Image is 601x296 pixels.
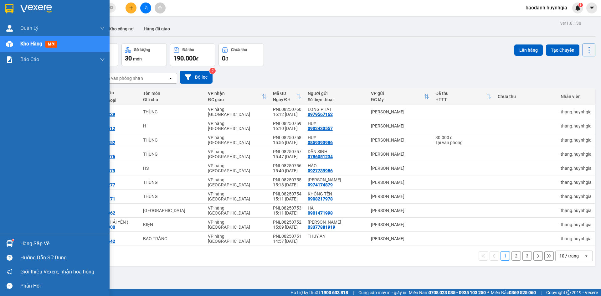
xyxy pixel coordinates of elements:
[308,182,333,187] div: 0974174879
[222,55,225,62] span: 0
[308,196,333,201] div: 0908217978
[308,168,333,173] div: 0927739986
[129,6,133,10] span: plus
[6,41,13,47] img: warehouse-icon
[561,194,592,199] div: thang.huynhgia
[20,268,94,276] span: Giới thiệu Vexere, nhận hoa hồng
[104,21,139,36] button: Kho công nợ
[273,149,301,154] div: PNL08250757
[561,222,592,227] div: thang.huynhgia
[7,283,13,289] span: message
[208,121,266,131] div: VP hàng [GEOGRAPHIC_DATA]
[589,5,595,11] span: caret-down
[208,97,261,102] div: ĐC giao
[584,253,589,258] svg: open
[140,3,151,13] button: file-add
[273,234,301,239] div: PNL08250751
[511,251,521,261] button: 2
[110,6,113,9] span: close-circle
[371,138,429,143] div: [PERSON_NAME]
[110,5,113,11] span: close-circle
[273,126,301,131] div: 16:10 [DATE]
[208,107,266,117] div: VP hàng [GEOGRAPHIC_DATA]
[273,140,301,145] div: 15:56 [DATE]
[133,56,142,61] span: món
[273,91,296,96] div: Mã GD
[561,138,592,143] div: thang.huynhgia
[308,121,365,126] div: HUY
[353,289,354,296] span: |
[143,152,202,157] div: THÙNG
[273,191,301,196] div: PNL08250754
[371,91,424,96] div: VP gửi
[208,220,266,230] div: VP hàng [GEOGRAPHIC_DATA]
[170,44,215,66] button: Đã thu190.000đ
[20,24,39,32] span: Quản Lý
[561,236,592,241] div: thang.huynhgia
[100,75,143,81] div: Chọn văn phòng nhận
[561,152,592,157] div: thang.huynhgia
[208,135,266,145] div: VP hàng [GEOGRAPHIC_DATA]
[90,205,137,210] div: HUY
[308,205,365,210] div: HÀ
[409,289,486,296] span: Miền Nam
[371,152,429,157] div: [PERSON_NAME]
[371,166,429,171] div: [PERSON_NAME]
[273,239,301,244] div: 14:57 [DATE]
[273,107,301,112] div: PNL08250760
[435,135,491,140] div: 30.000 đ
[290,289,348,296] span: Hỗ trợ kỹ thuật:
[143,236,202,241] div: BAO TRẮNG
[208,191,266,201] div: VP hàng [GEOGRAPHIC_DATA]
[205,88,270,105] th: Toggle SortBy
[308,112,333,117] div: 0979567162
[6,25,13,32] img: warehouse-icon
[100,57,105,62] span: down
[121,44,167,66] button: Số lượng30món
[371,180,429,185] div: [PERSON_NAME]
[308,210,333,216] div: 0901471998
[358,289,407,296] span: Cung cấp máy in - giấy in:
[143,6,148,10] span: file-add
[308,91,365,96] div: Người gửi
[6,240,13,247] img: warehouse-icon
[143,208,202,213] div: TX
[487,291,489,294] span: ⚪️
[429,290,486,295] strong: 0708 023 035 - 0935 103 250
[308,107,365,112] div: LONG PHÁT
[273,177,301,182] div: PNL08250755
[225,56,228,61] span: đ
[371,222,429,227] div: [PERSON_NAME]
[273,121,301,126] div: PNL08250759
[20,41,42,47] span: Kho hàng
[143,97,202,102] div: Ghi chú
[90,177,137,182] div: THƯƠNG
[158,6,162,10] span: aim
[308,225,335,230] div: 03377881919
[308,126,333,131] div: 0902433557
[90,98,137,103] div: Số điện thoại
[368,88,432,105] th: Toggle SortBy
[561,123,592,128] div: thang.huynhgia
[273,97,296,102] div: Ngày ĐH
[6,56,13,63] img: solution-icon
[208,163,266,173] div: VP hàng [GEOGRAPHIC_DATA]
[134,48,150,52] div: Số lượng
[208,149,266,159] div: VP hàng [GEOGRAPHIC_DATA]
[273,154,301,159] div: 15:47 [DATE]
[20,239,105,248] div: Hàng sắp về
[561,109,592,114] div: thang.huynhgia
[491,289,536,296] span: Miền Bắc
[432,88,495,105] th: Toggle SortBy
[208,91,261,96] div: VP nhận
[559,253,579,259] div: 10 / trang
[100,26,105,31] span: down
[273,163,301,168] div: PNL08250756
[371,236,429,241] div: [PERSON_NAME]
[561,94,592,99] div: Nhân viên
[168,76,173,81] svg: open
[435,91,486,96] div: Đã thu
[521,4,572,12] span: baodanh.huynhgia
[371,97,424,102] div: ĐC lấy
[498,94,554,99] div: Chưa thu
